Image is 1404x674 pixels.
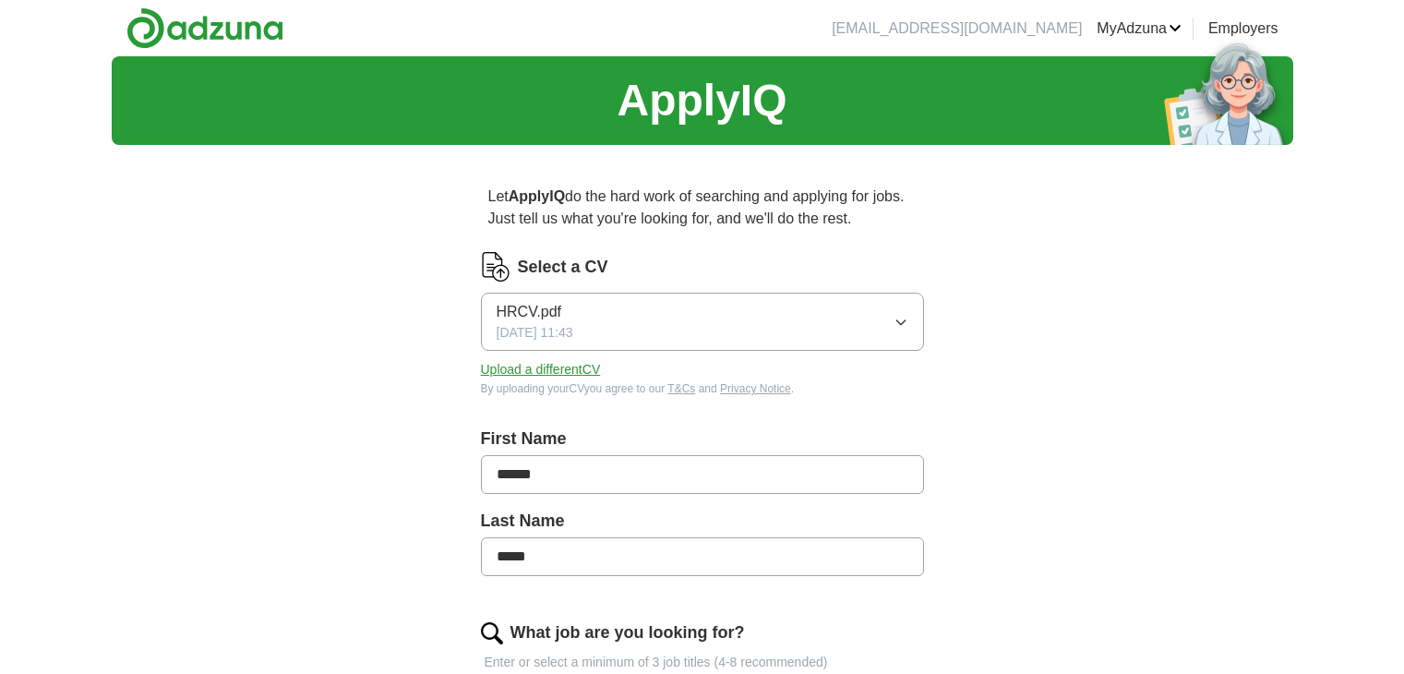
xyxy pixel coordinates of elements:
img: search.png [481,622,503,644]
span: [DATE] 11:43 [497,323,573,343]
li: [EMAIL_ADDRESS][DOMAIN_NAME] [832,18,1082,40]
a: Privacy Notice [720,382,791,395]
label: Select a CV [518,255,608,280]
h1: ApplyIQ [617,67,786,134]
label: What job are you looking for? [510,620,745,645]
p: Enter or select a minimum of 3 job titles (4-8 recommended) [481,653,924,672]
img: CV Icon [481,252,510,282]
button: HRCV.pdf[DATE] 11:43 [481,293,924,351]
strong: ApplyIQ [509,188,565,204]
label: First Name [481,427,924,451]
a: Employers [1208,18,1278,40]
label: Last Name [481,509,924,534]
img: Adzuna logo [126,7,283,49]
p: Let do the hard work of searching and applying for jobs. Just tell us what you're looking for, an... [481,178,924,237]
a: MyAdzuna [1097,18,1182,40]
a: T&Cs [667,382,695,395]
button: Upload a differentCV [481,360,601,379]
span: HRCV.pdf [497,301,562,323]
div: By uploading your CV you agree to our and . [481,380,924,397]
